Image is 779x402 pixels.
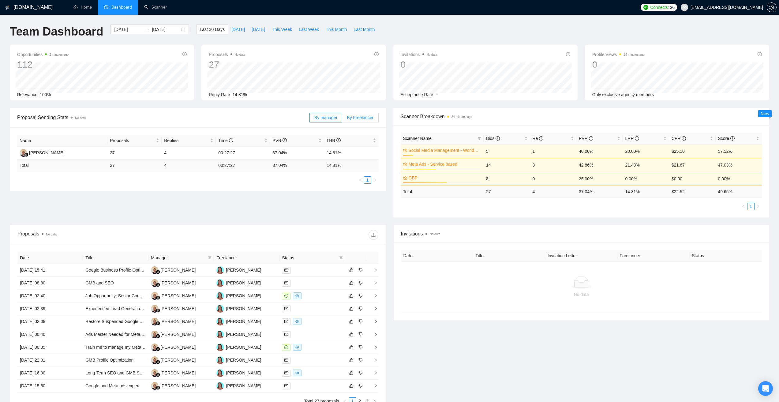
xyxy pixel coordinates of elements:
[156,321,160,325] img: gigradar-bm.png
[324,160,378,171] td: 14.81 %
[151,357,196,362] a: AS[PERSON_NAME]
[284,294,288,298] span: message
[110,137,155,144] span: Proposals
[623,172,669,186] td: 0.00%
[151,383,196,388] a: AS[PERSON_NAME]
[643,5,648,10] img: upwork-logo.png
[357,382,364,389] button: dislike
[284,268,288,272] span: mail
[716,158,762,172] td: 47.03%
[200,26,225,33] span: Last 30 Days
[272,26,292,33] span: This Week
[151,370,196,375] a: AS[PERSON_NAME]
[401,51,437,58] span: Invitations
[740,203,747,210] li: Previous Page
[625,136,639,141] span: LRR
[46,233,57,236] span: No data
[162,135,216,147] th: Replies
[576,158,623,172] td: 42.86%
[216,280,261,285] a: KL[PERSON_NAME]
[371,176,379,184] li: Next Page
[156,385,160,390] img: gigradar-bm.png
[357,305,364,312] button: dislike
[216,370,261,375] a: KL[PERSON_NAME]
[151,332,196,336] a: AS[PERSON_NAME]
[207,253,213,262] span: filter
[349,293,354,298] span: like
[747,203,755,210] li: 1
[216,266,224,274] img: KL
[216,279,224,287] img: KL
[533,136,544,141] span: Re
[349,370,354,375] span: like
[579,136,593,141] span: PVR
[669,144,716,158] td: $25.10
[85,306,212,311] a: Experienced Lead Generation Specialist for Corporate Car Rentals
[216,293,261,298] a: KL[PERSON_NAME]
[268,24,295,34] button: This Week
[156,360,160,364] img: gigradar-bm.png
[682,136,686,141] span: info-circle
[216,306,261,311] a: KL[PERSON_NAME]
[216,318,224,325] img: KL
[716,186,762,197] td: 49.65 %
[401,113,762,120] span: Scanner Breakdown
[530,144,577,158] td: 1
[592,51,645,58] span: Profile Views
[758,52,762,56] span: info-circle
[357,369,364,377] button: dislike
[226,280,261,286] div: [PERSON_NAME]
[716,144,762,158] td: 57.52%
[530,186,577,197] td: 4
[348,292,355,299] button: like
[349,306,354,311] span: like
[672,136,686,141] span: CPR
[755,203,762,210] button: right
[357,266,364,274] button: dislike
[354,26,375,33] span: Last Month
[218,138,233,143] span: Time
[284,384,288,388] span: mail
[284,320,288,323] span: mail
[209,92,230,97] span: Reply Rate
[156,270,160,274] img: gigradar-bm.png
[216,344,261,349] a: KL[PERSON_NAME]
[216,332,261,336] a: KL[PERSON_NAME]
[151,369,159,377] img: AS
[484,144,530,158] td: 5
[233,92,247,97] span: 14.81%
[160,370,196,376] div: [PERSON_NAME]
[314,115,337,120] span: By manager
[357,318,364,325] button: dislike
[151,318,159,325] img: AS
[357,344,364,351] button: dislike
[216,147,270,160] td: 00:27:27
[151,331,159,338] img: AS
[216,357,261,362] a: KL[PERSON_NAME]
[85,383,140,388] a: Google and Meta ads expert
[322,24,350,34] button: This Month
[104,5,108,9] span: dashboard
[156,334,160,338] img: gigradar-bm.png
[747,203,754,210] a: 1
[216,369,224,377] img: KL
[576,186,623,197] td: 37.04 %
[669,186,716,197] td: $ 22.52
[17,92,37,97] span: Relevance
[348,344,355,351] button: like
[358,319,363,324] span: dislike
[216,356,224,364] img: KL
[349,280,354,285] span: like
[369,230,378,240] button: download
[151,319,196,324] a: AS[PERSON_NAME]
[742,205,745,208] span: left
[349,319,354,324] span: like
[364,177,371,183] a: 1
[623,144,669,158] td: 20.00%
[284,332,288,336] span: mail
[401,59,437,70] div: 0
[623,186,669,197] td: 14.81 %
[730,136,735,141] span: info-circle
[151,382,159,390] img: AS
[576,172,623,186] td: 25.00%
